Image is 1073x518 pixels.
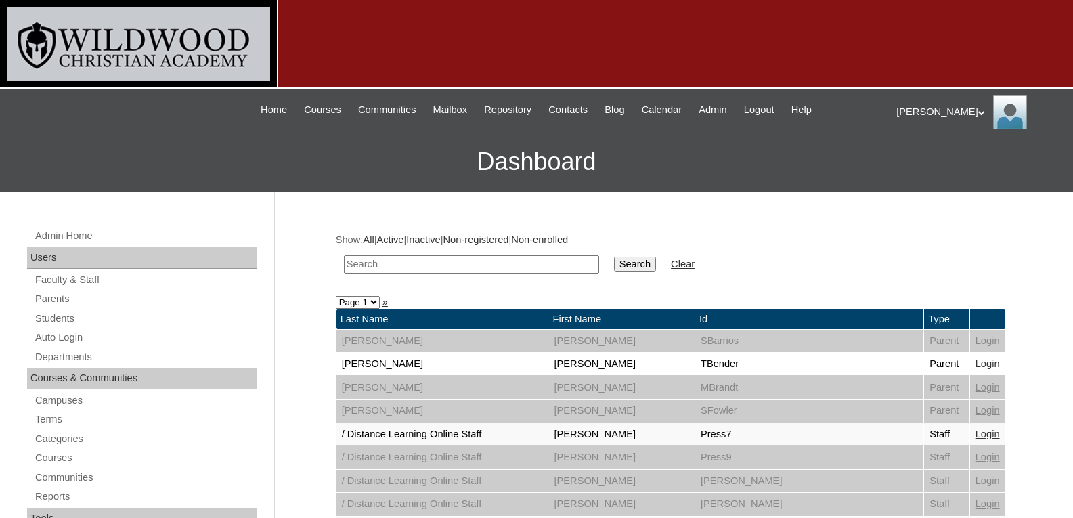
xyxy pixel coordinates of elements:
[34,329,257,346] a: Auto Login
[336,493,548,516] td: / Distance Learning Online Staff
[924,493,969,516] td: Staff
[548,330,694,353] td: [PERSON_NAME]
[382,297,388,307] a: »
[695,423,923,446] td: Press7
[976,358,1000,369] a: Login
[34,431,257,448] a: Categories
[548,446,694,469] td: [PERSON_NAME]
[336,353,548,376] td: [PERSON_NAME]
[924,376,969,400] td: Parent
[548,470,694,493] td: [PERSON_NAME]
[924,309,969,329] td: Type
[336,330,548,353] td: [PERSON_NAME]
[924,470,969,493] td: Staff
[344,255,599,274] input: Search
[924,400,969,423] td: Parent
[426,102,475,118] a: Mailbox
[695,470,923,493] td: [PERSON_NAME]
[791,102,812,118] span: Help
[548,423,694,446] td: [PERSON_NAME]
[976,475,1000,486] a: Login
[511,234,568,245] a: Non-enrolled
[7,131,1066,192] h3: Dashboard
[27,368,257,389] div: Courses & Communities
[34,411,257,428] a: Terms
[924,446,969,469] td: Staff
[433,102,468,118] span: Mailbox
[7,7,270,81] img: logo-white.png
[548,102,588,118] span: Contacts
[695,400,923,423] td: SFowler
[695,353,923,376] td: TBender
[924,423,969,446] td: Staff
[34,290,257,307] a: Parents
[598,102,631,118] a: Blog
[976,335,1000,346] a: Login
[34,349,257,366] a: Departments
[336,309,548,329] td: Last Name
[336,233,1006,281] div: Show: | | | |
[695,376,923,400] td: MBrandt
[27,247,257,269] div: Users
[477,102,538,118] a: Repository
[744,102,774,118] span: Logout
[614,257,656,272] input: Search
[635,102,688,118] a: Calendar
[695,446,923,469] td: Press9
[642,102,682,118] span: Calendar
[785,102,818,118] a: Help
[254,102,294,118] a: Home
[358,102,416,118] span: Communities
[34,310,257,327] a: Students
[34,392,257,409] a: Campuses
[484,102,531,118] span: Repository
[695,330,923,353] td: SBarrios
[896,95,1059,129] div: [PERSON_NAME]
[297,102,348,118] a: Courses
[34,272,257,288] a: Faculty & Staff
[336,400,548,423] td: [PERSON_NAME]
[976,452,1000,462] a: Login
[548,353,694,376] td: [PERSON_NAME]
[443,234,509,245] a: Non-registered
[34,450,257,467] a: Courses
[548,493,694,516] td: [PERSON_NAME]
[336,376,548,400] td: [PERSON_NAME]
[406,234,441,245] a: Inactive
[34,488,257,505] a: Reports
[304,102,341,118] span: Courses
[976,405,1000,416] a: Login
[548,309,694,329] td: First Name
[542,102,594,118] a: Contacts
[993,95,1027,129] img: Jill Isaac
[699,102,727,118] span: Admin
[336,470,548,493] td: / Distance Learning Online Staff
[548,400,694,423] td: [PERSON_NAME]
[976,498,1000,509] a: Login
[336,446,548,469] td: / Distance Learning Online Staff
[692,102,734,118] a: Admin
[924,353,969,376] td: Parent
[924,330,969,353] td: Parent
[34,469,257,486] a: Communities
[605,102,624,118] span: Blog
[34,228,257,244] a: Admin Home
[695,309,923,329] td: Id
[695,493,923,516] td: [PERSON_NAME]
[976,382,1000,393] a: Login
[737,102,781,118] a: Logout
[671,259,695,269] a: Clear
[351,102,423,118] a: Communities
[363,234,374,245] a: All
[336,423,548,446] td: / Distance Learning Online Staff
[976,429,1000,439] a: Login
[261,102,287,118] span: Home
[548,376,694,400] td: [PERSON_NAME]
[376,234,403,245] a: Active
